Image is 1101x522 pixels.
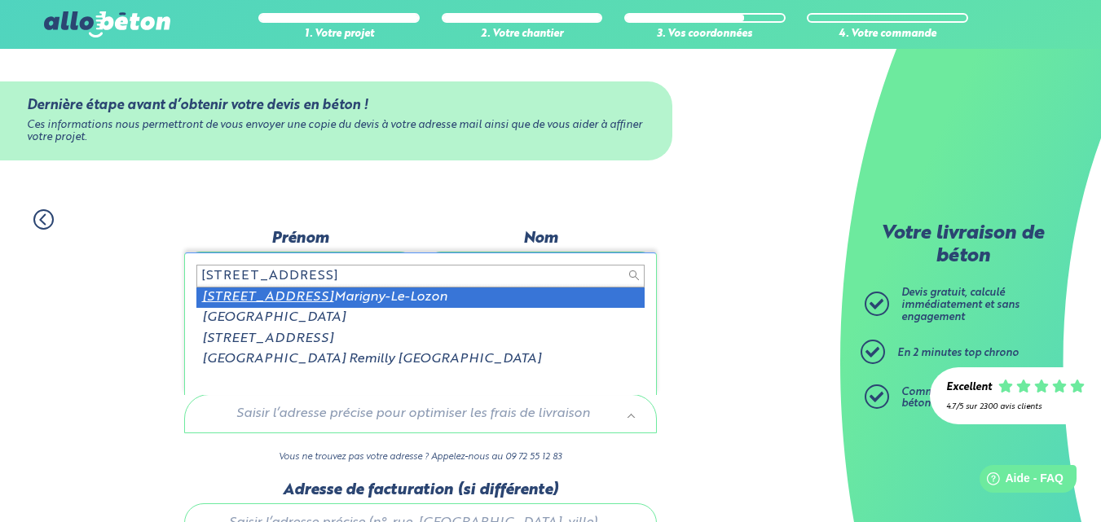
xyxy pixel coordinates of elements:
[202,291,334,304] span: [STREET_ADDRESS]
[956,458,1083,504] iframe: Help widget launcher
[196,308,645,328] div: [GEOGRAPHIC_DATA]
[196,287,645,308] div: Marigny-Le-Lozon
[196,329,645,349] div: [STREET_ADDRESS]
[196,349,645,370] div: [GEOGRAPHIC_DATA] Remilly [GEOGRAPHIC_DATA]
